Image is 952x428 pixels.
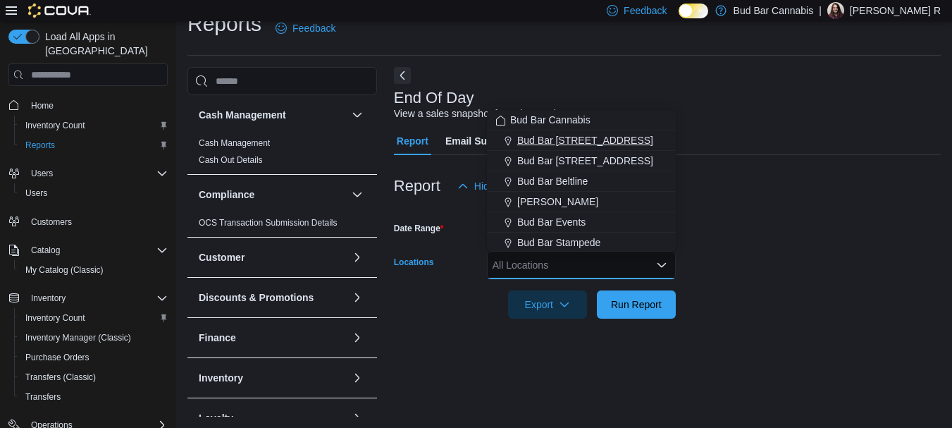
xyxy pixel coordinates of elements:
[199,411,233,425] h3: Loyalty
[394,223,444,234] label: Date Range
[349,410,366,427] button: Loyalty
[510,113,591,127] span: Bud Bar Cannabis
[20,349,168,366] span: Purchase Orders
[14,387,173,407] button: Transfers
[3,288,173,308] button: Inventory
[199,108,346,122] button: Cash Management
[292,21,335,35] span: Feedback
[517,133,653,147] span: Bud Bar [STREET_ADDRESS]
[199,291,346,305] button: Discounts & Promotions
[31,245,60,256] span: Catalog
[14,135,173,155] button: Reports
[394,257,434,268] label: Locations
[20,389,66,405] a: Transfers
[14,183,173,203] button: Users
[819,2,822,19] p: |
[28,4,91,18] img: Cova
[199,137,270,149] span: Cash Management
[25,97,59,114] a: Home
[199,331,236,345] h3: Finance
[20,310,91,326] a: Inventory Count
[31,168,53,179] span: Users
[14,348,173,367] button: Purchase Orders
[20,117,168,134] span: Inventory Count
[39,30,168,58] span: Load All Apps in [GEOGRAPHIC_DATA]
[679,4,708,18] input: Dark Mode
[199,218,338,228] a: OCS Transaction Submission Details
[487,151,676,171] button: Bud Bar [STREET_ADDRESS]
[487,110,676,253] div: Choose from the following options
[850,2,941,19] p: [PERSON_NAME] R
[517,236,600,250] span: Bud Bar Stampede
[487,171,676,192] button: Bud Bar Beltline
[14,260,173,280] button: My Catalog (Classic)
[20,137,168,154] span: Reports
[20,329,168,346] span: Inventory Manager (Classic)
[25,290,71,307] button: Inventory
[349,106,366,123] button: Cash Management
[25,264,104,276] span: My Catalog (Classic)
[25,290,168,307] span: Inventory
[199,154,263,166] span: Cash Out Details
[31,100,54,111] span: Home
[199,250,245,264] h3: Customer
[734,2,814,19] p: Bud Bar Cannabis
[20,369,168,386] span: Transfers (Classic)
[199,250,346,264] button: Customer
[349,249,366,266] button: Customer
[3,164,173,183] button: Users
[394,90,474,106] h3: End Of Day
[14,116,173,135] button: Inventory Count
[679,18,679,19] span: Dark Mode
[394,106,600,121] div: View a sales snapshot for a date or date range.
[349,289,366,306] button: Discounts & Promotions
[3,212,173,232] button: Customers
[487,233,676,253] button: Bud Bar Stampede
[31,216,72,228] span: Customers
[25,312,85,324] span: Inventory Count
[487,192,676,212] button: [PERSON_NAME]
[20,389,168,405] span: Transfers
[656,259,667,271] button: Close list of options
[20,262,109,279] a: My Catalog (Classic)
[31,293,66,304] span: Inventory
[517,215,586,229] span: Bud Bar Events
[199,108,286,122] h3: Cash Management
[20,137,61,154] a: Reports
[199,217,338,228] span: OCS Transaction Submission Details
[20,349,95,366] a: Purchase Orders
[25,372,96,383] span: Transfers (Classic)
[270,14,341,42] a: Feedback
[25,140,55,151] span: Reports
[474,179,548,193] span: Hide Parameters
[20,262,168,279] span: My Catalog (Classic)
[199,371,346,385] button: Inventory
[25,188,47,199] span: Users
[827,2,844,19] div: Kellie R
[14,308,173,328] button: Inventory Count
[445,127,535,155] span: Email Subscription
[199,331,346,345] button: Finance
[25,165,168,182] span: Users
[199,411,346,425] button: Loyalty
[187,135,377,174] div: Cash Management
[20,185,53,202] a: Users
[349,369,366,386] button: Inventory
[394,67,411,84] button: Next
[20,310,168,326] span: Inventory Count
[3,240,173,260] button: Catalog
[199,138,270,148] a: Cash Management
[25,352,89,363] span: Purchase Orders
[624,4,667,18] span: Feedback
[597,291,676,319] button: Run Report
[187,10,261,38] h1: Reports
[3,94,173,115] button: Home
[611,298,662,312] span: Run Report
[20,185,168,202] span: Users
[508,291,587,319] button: Export
[517,195,598,209] span: [PERSON_NAME]
[25,214,78,231] a: Customers
[199,371,243,385] h3: Inventory
[25,391,61,403] span: Transfers
[25,242,66,259] button: Catalog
